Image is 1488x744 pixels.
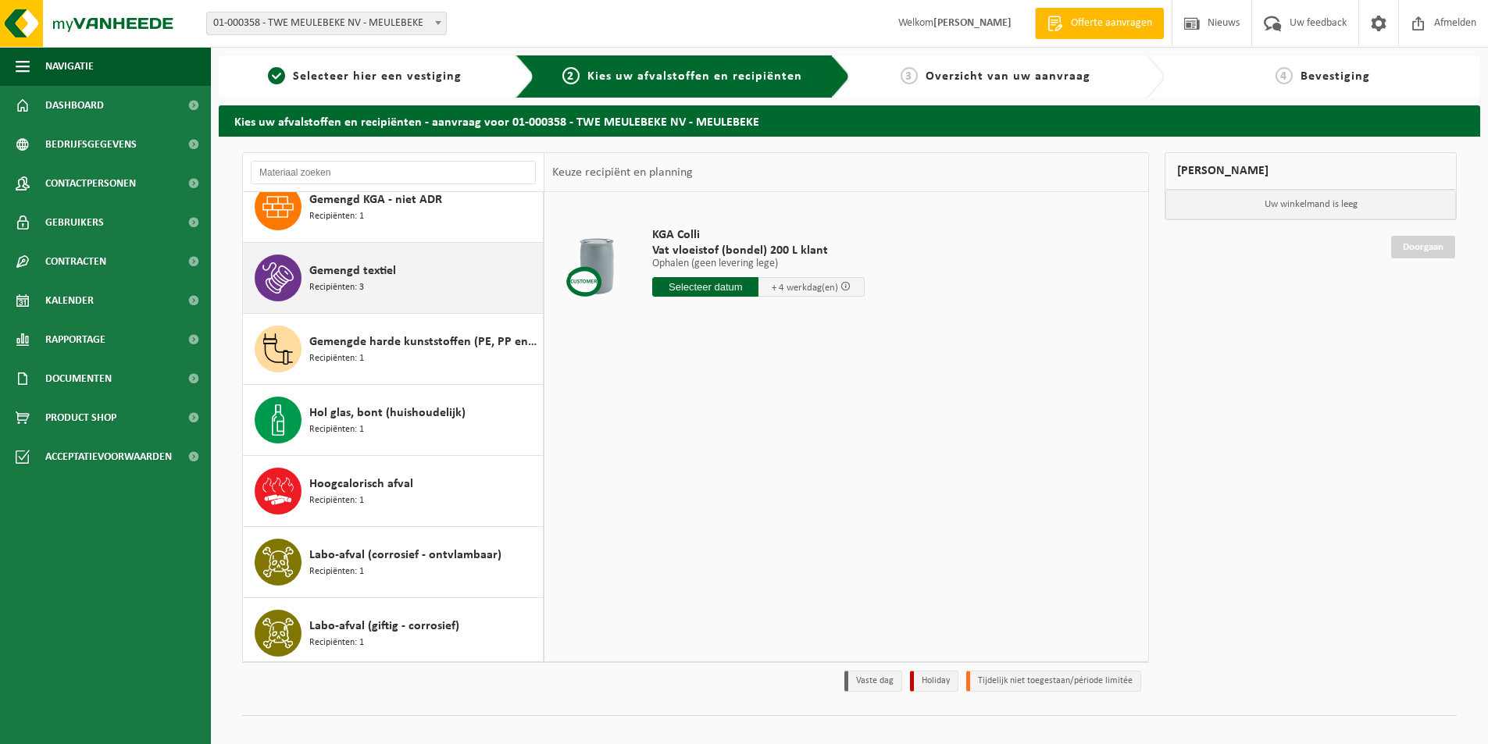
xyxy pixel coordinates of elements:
button: Hoogcalorisch afval Recipiënten: 1 [243,456,544,527]
button: Labo-afval (corrosief - ontvlambaar) Recipiënten: 1 [243,527,544,598]
span: 3 [901,67,918,84]
span: Bedrijfsgegevens [45,125,137,164]
p: Ophalen (geen levering lege) [652,258,865,269]
span: Acceptatievoorwaarden [45,437,172,476]
span: Gemengde harde kunststoffen (PE, PP en PVC), recycleerbaar (industrieel) [309,333,539,351]
li: Tijdelijk niet toegestaan/période limitée [966,671,1141,692]
input: Materiaal zoeken [251,161,536,184]
span: Navigatie [45,47,94,86]
span: + 4 werkdag(en) [772,283,838,293]
input: Selecteer datum [652,277,758,297]
button: Hol glas, bont (huishoudelijk) Recipiënten: 1 [243,385,544,456]
span: Documenten [45,359,112,398]
span: Recipiënten: 1 [309,422,364,437]
span: Product Shop [45,398,116,437]
span: Recipiënten: 1 [309,493,364,508]
strong: [PERSON_NAME] [933,17,1012,29]
a: 1Selecteer hier een vestiging [227,67,503,86]
p: Uw winkelmand is leeg [1165,190,1456,219]
span: Contracten [45,242,106,281]
a: Doorgaan [1391,236,1455,258]
button: Labo-afval (giftig - corrosief) Recipiënten: 1 [243,598,544,669]
span: Offerte aanvragen [1067,16,1156,31]
span: Hol glas, bont (huishoudelijk) [309,404,466,422]
li: Holiday [910,671,958,692]
span: Dashboard [45,86,104,125]
span: 4 [1276,67,1293,84]
span: Bevestiging [1301,70,1370,83]
span: Recipiënten: 1 [309,635,364,650]
span: Recipiënten: 3 [309,280,364,295]
span: Gebruikers [45,203,104,242]
span: Hoogcalorisch afval [309,475,413,493]
span: Selecteer hier een vestiging [293,70,462,83]
span: Overzicht van uw aanvraag [926,70,1090,83]
span: Recipiënten: 1 [309,209,364,224]
button: Gemengd KGA - niet ADR Recipiënten: 1 [243,172,544,243]
span: Gemengd textiel [309,262,396,280]
a: Offerte aanvragen [1035,8,1164,39]
span: 2 [562,67,580,84]
div: Keuze recipiënt en planning [544,153,701,192]
span: Recipiënten: 1 [309,351,364,366]
div: [PERSON_NAME] [1165,152,1457,190]
button: Gemengd textiel Recipiënten: 3 [243,243,544,314]
span: Rapportage [45,320,105,359]
span: Recipiënten: 1 [309,564,364,579]
span: 01-000358 - TWE MEULEBEKE NV - MEULEBEKE [207,12,446,34]
span: Vat vloeistof (bondel) 200 L klant [652,243,865,258]
span: KGA Colli [652,227,865,243]
span: Gemengd KGA - niet ADR [309,190,442,209]
span: 1 [268,67,285,84]
span: Labo-afval (corrosief - ontvlambaar) [309,546,501,564]
span: 01-000358 - TWE MEULEBEKE NV - MEULEBEKE [206,12,447,35]
span: Contactpersonen [45,164,136,203]
span: Kies uw afvalstoffen en recipiënten [587,70,802,83]
span: Kalender [45,281,94,320]
li: Vaste dag [844,671,902,692]
span: Labo-afval (giftig - corrosief) [309,617,459,635]
button: Gemengde harde kunststoffen (PE, PP en PVC), recycleerbaar (industrieel) Recipiënten: 1 [243,314,544,385]
h2: Kies uw afvalstoffen en recipiënten - aanvraag voor 01-000358 - TWE MEULEBEKE NV - MEULEBEKE [219,105,1480,136]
